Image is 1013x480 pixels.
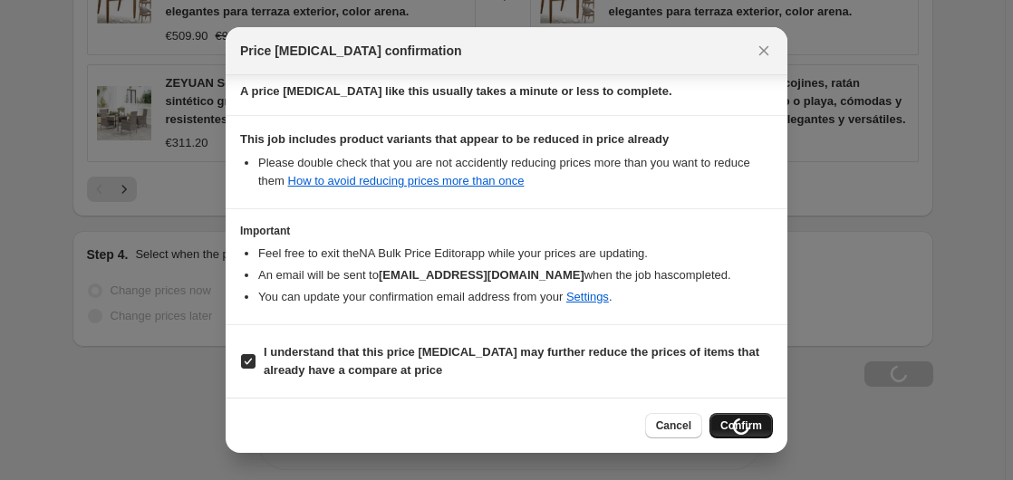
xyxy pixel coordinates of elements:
[258,245,773,263] li: Feel free to exit the NA Bulk Price Editor app while your prices are updating.
[258,266,773,284] li: An email will be sent to when the job has completed .
[264,345,759,377] b: I understand that this price [MEDICAL_DATA] may further reduce the prices of items that already h...
[751,38,777,63] button: Close
[258,154,773,190] li: Please double check that you are not accidently reducing prices more than you want to reduce them
[288,174,525,187] a: How to avoid reducing prices more than once
[656,418,691,433] span: Cancel
[240,84,672,98] b: A price [MEDICAL_DATA] like this usually takes a minute or less to complete.
[645,413,702,438] button: Cancel
[240,224,773,238] h3: Important
[566,290,609,303] a: Settings
[258,288,773,306] li: You can update your confirmation email address from your .
[240,132,669,146] b: This job includes product variants that appear to be reduced in price already
[240,42,462,60] span: Price [MEDICAL_DATA] confirmation
[379,268,584,282] b: [EMAIL_ADDRESS][DOMAIN_NAME]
